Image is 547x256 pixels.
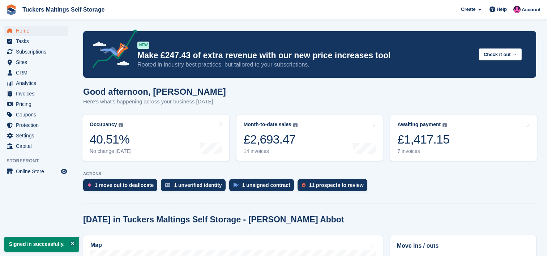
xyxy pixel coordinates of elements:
[302,183,305,187] img: prospect-51fa495bee0391a8d652442698ab0144808aea92771e9ea1ae160a38d050c398.svg
[83,87,226,97] h1: Good afternoon, [PERSON_NAME]
[83,171,536,176] p: ACTIONS
[20,4,107,16] a: Tuckers Maltings Self Storage
[229,179,298,195] a: 1 unsigned contract
[60,167,68,176] a: Preview store
[244,121,291,128] div: Month-to-date sales
[298,179,371,195] a: 11 prospects to review
[397,242,529,250] h2: Move ins / outs
[83,98,226,106] p: Here's what's happening across your business [DATE]
[4,99,68,109] a: menu
[16,89,59,99] span: Invoices
[522,6,540,13] span: Account
[4,36,68,46] a: menu
[161,179,229,195] a: 1 unverified identity
[4,141,68,151] a: menu
[244,148,298,154] div: 14 invoices
[16,110,59,120] span: Coupons
[4,166,68,176] a: menu
[95,182,154,188] div: 1 move out to deallocate
[4,78,68,88] a: menu
[82,115,229,161] a: Occupancy 40.51% No change [DATE]
[461,6,475,13] span: Create
[16,68,59,78] span: CRM
[397,148,449,154] div: 7 invoices
[479,48,522,60] button: Check it out →
[397,132,449,147] div: £1,417.15
[137,42,149,49] div: NEW
[16,131,59,141] span: Settings
[16,36,59,46] span: Tasks
[86,29,137,71] img: price-adjustments-announcement-icon-8257ccfd72463d97f412b2fc003d46551f7dbcb40ab6d574587a9cd5c0d94...
[90,148,132,154] div: No change [DATE]
[6,4,17,15] img: stora-icon-8386f47178a22dfd0bd8f6a31ec36ba5ce8667c1dd55bd0f319d3a0aa187defe.svg
[397,121,441,128] div: Awaiting payment
[137,50,473,61] p: Make £247.43 of extra revenue with our new price increases tool
[242,182,290,188] div: 1 unsigned contract
[90,242,102,248] h2: Map
[234,183,239,187] img: contract_signature_icon-13c848040528278c33f63329250d36e43548de30e8caae1d1a13099fd9432cc5.svg
[4,89,68,99] a: menu
[90,121,117,128] div: Occupancy
[244,132,298,147] div: £2,693.47
[497,6,507,13] span: Help
[513,6,521,13] img: Rosie Yates
[16,120,59,130] span: Protection
[16,78,59,88] span: Analytics
[4,47,68,57] a: menu
[16,141,59,151] span: Capital
[16,166,59,176] span: Online Store
[293,123,298,127] img: icon-info-grey-7440780725fd019a000dd9b08b2336e03edf1995a4989e88bcd33f0948082b44.svg
[443,123,447,127] img: icon-info-grey-7440780725fd019a000dd9b08b2336e03edf1995a4989e88bcd33f0948082b44.svg
[87,183,91,187] img: move_outs_to_deallocate_icon-f764333ba52eb49d3ac5e1228854f67142a1ed5810a6f6cc68b1a99e826820c5.svg
[4,237,79,252] p: Signed in successfully.
[4,26,68,36] a: menu
[90,132,132,147] div: 40.51%
[174,182,222,188] div: 1 unverified identity
[4,57,68,67] a: menu
[4,131,68,141] a: menu
[4,68,68,78] a: menu
[16,99,59,109] span: Pricing
[4,120,68,130] a: menu
[309,182,364,188] div: 11 prospects to review
[165,183,170,187] img: verify_identity-adf6edd0f0f0b5bbfe63781bf79b02c33cf7c696d77639b501bdc392416b5a36.svg
[16,26,59,36] span: Home
[16,47,59,57] span: Subscriptions
[119,123,123,127] img: icon-info-grey-7440780725fd019a000dd9b08b2336e03edf1995a4989e88bcd33f0948082b44.svg
[83,179,161,195] a: 1 move out to deallocate
[7,157,72,165] span: Storefront
[390,115,537,161] a: Awaiting payment £1,417.15 7 invoices
[137,61,473,69] p: Rooted in industry best practices, but tailored to your subscriptions.
[83,215,344,225] h2: [DATE] in Tuckers Maltings Self Storage - [PERSON_NAME] Abbot
[236,115,383,161] a: Month-to-date sales £2,693.47 14 invoices
[4,110,68,120] a: menu
[16,57,59,67] span: Sites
